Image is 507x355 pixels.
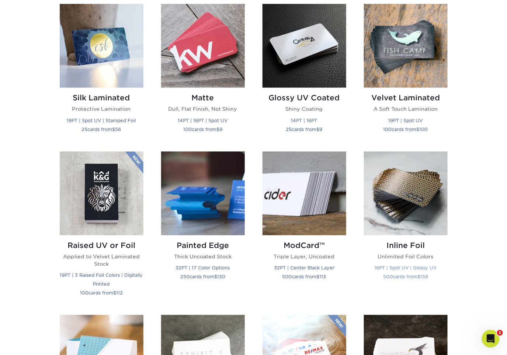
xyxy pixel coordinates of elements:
p: A Soft Touch Lamination [364,106,448,113]
h2: Glossy UV Coated [263,94,346,103]
span: 130 [217,274,225,280]
span: 159 [420,274,428,280]
h2: Painted Edge [161,241,245,250]
p: Protective Lamination [60,106,143,113]
img: New Product [328,315,346,337]
img: Glossy UV Coated Business Cards [263,4,346,88]
small: cards from [286,127,323,132]
iframe: Intercom live chat [482,330,500,348]
small: 14PT | 16PT | Spot UV [178,118,228,124]
p: Applied to Velvet Laminated Stock [60,253,143,268]
span: 112 [116,290,123,296]
p: Dull, Flat Finish, Not Shiny [161,106,245,113]
span: 25 [82,127,88,132]
span: 9 [219,127,222,132]
span: 1 [497,330,503,336]
small: 14PT | 16PT [291,118,317,124]
p: Thick Uncoated Stock [161,253,245,261]
h2: Raised UV or Foil [60,241,143,250]
img: New Product [125,152,143,174]
a: Inline Foil Business Cards Inline Foil Unlimited Foil Colors 16PT | Spot UV | Glossy UV 500cards ... [364,152,448,307]
span: $ [317,274,320,280]
small: 19PT | Spot UV | Stamped Foil [67,118,136,124]
a: Matte Business Cards Matte Dull, Flat Finish, Not Shiny 14PT | 16PT | Spot UV 100cards from$9 [161,4,245,142]
small: cards from [282,274,326,280]
span: 56 [115,127,121,132]
span: 113 [320,274,326,280]
span: $ [113,290,116,296]
small: 32PT | Center Black Layer [274,265,334,271]
span: 500 [282,274,292,280]
a: Glossy UV Coated Business Cards Glossy UV Coated Shiny Coating 14PT | 16PT 25cards from$9 [263,4,346,142]
span: $ [417,127,420,132]
small: cards from [80,290,123,296]
img: Inline Foil Business Cards [364,152,448,235]
h2: Silk Laminated [60,94,143,103]
small: cards from [183,127,222,132]
a: Raised UV or Foil Business Cards Raised UV or Foil Applied to Velvet Laminated Stock 19PT | 3 Rai... [60,152,143,307]
span: 9 [320,127,323,132]
img: Matte Business Cards [161,4,245,88]
p: Unlimited Foil Colors [364,253,448,261]
small: 32PT | 17 Color Options [176,265,230,271]
span: $ [214,274,217,280]
small: cards from [383,127,428,132]
small: 16PT | Spot UV | Glossy UV [375,265,437,271]
img: Velvet Laminated Business Cards [364,4,448,88]
h2: Velvet Laminated [364,94,448,103]
span: $ [317,127,320,132]
a: Silk Laminated Business Cards Silk Laminated Protective Lamination 19PT | Spot UV | Stamped Foil ... [60,4,143,142]
span: $ [216,127,219,132]
span: 100 [383,127,392,132]
a: ModCard™ Business Cards ModCard™ Triple Layer, Uncoated 32PT | Center Black Layer 500cards from$113 [263,152,346,307]
p: Shiny Coating [263,106,346,113]
span: $ [112,127,115,132]
img: Raised UV or Foil Business Cards [60,152,143,235]
span: 250 [180,274,190,280]
span: 100 [80,290,88,296]
p: Triple Layer, Uncoated [263,253,346,261]
img: Silk Laminated Business Cards [60,4,143,88]
iframe: Google Customer Reviews [2,332,63,352]
a: Painted Edge Business Cards Painted Edge Thick Uncoated Stock 32PT | 17 Color Options 250cards fr... [161,152,245,307]
img: Painted Edge Business Cards [161,152,245,235]
img: ModCard™ Business Cards [263,152,346,235]
small: cards from [82,127,121,132]
small: 19PT | 3 Raised Foil Colors | Digitally Printed [60,273,143,287]
small: 19PT | Spot UV [389,118,423,124]
small: cards from [180,274,225,280]
span: 25 [286,127,292,132]
h2: Inline Foil [364,241,448,250]
span: 100 [183,127,192,132]
a: Velvet Laminated Business Cards Velvet Laminated A Soft Touch Lamination 19PT | Spot UV 100cards ... [364,4,448,142]
span: 500 [383,274,393,280]
small: cards from [383,274,428,280]
h2: ModCard™ [263,241,346,250]
span: 100 [420,127,428,132]
span: $ [417,274,420,280]
h2: Matte [161,94,245,103]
